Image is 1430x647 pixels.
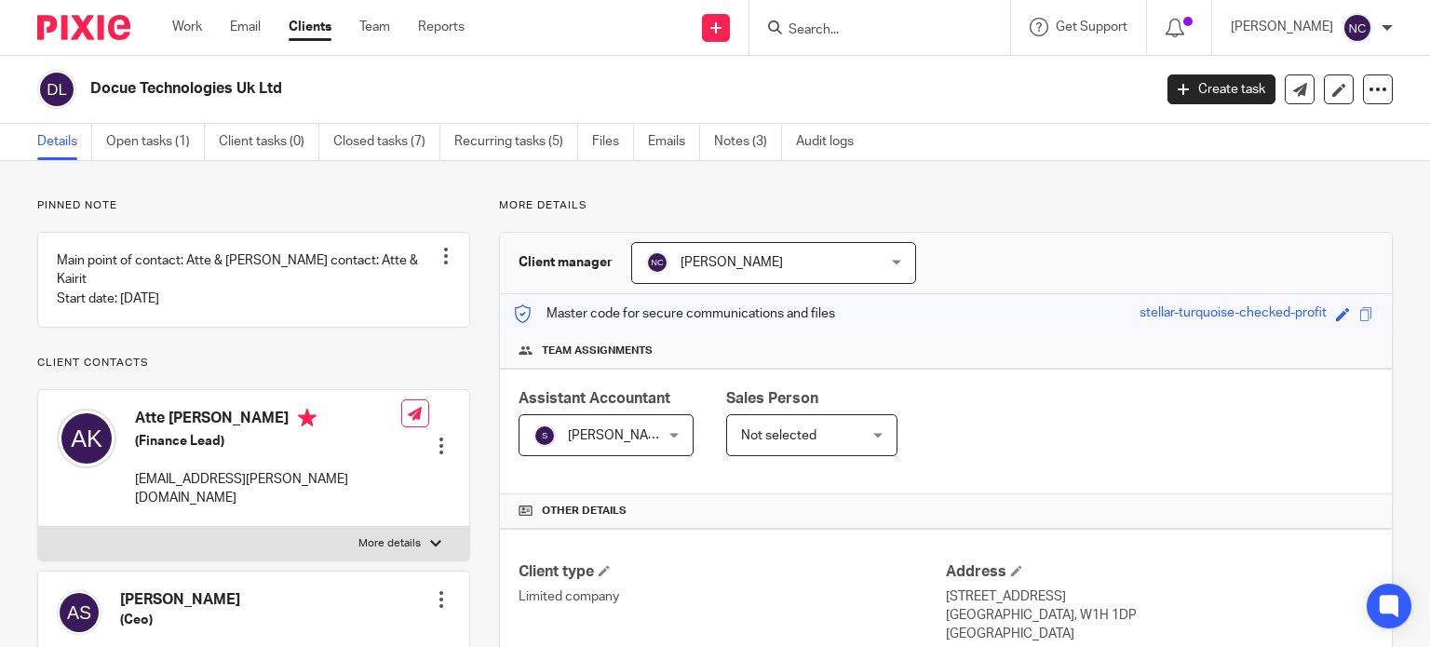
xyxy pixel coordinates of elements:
[37,70,76,109] img: svg%3E
[37,198,470,213] p: Pinned note
[646,251,668,274] img: svg%3E
[359,18,390,36] a: Team
[418,18,465,36] a: Reports
[57,590,101,635] img: svg%3E
[37,356,470,371] p: Client contacts
[358,536,421,551] p: More details
[135,432,401,451] h5: (Finance Lead)
[542,344,653,358] span: Team assignments
[135,470,401,508] p: [EMAIL_ADDRESS][PERSON_NAME][DOMAIN_NAME]
[172,18,202,36] a: Work
[120,611,240,629] h5: (Ceo)
[568,429,693,442] span: [PERSON_NAME] K V
[106,124,205,160] a: Open tasks (1)
[592,124,634,160] a: Files
[533,425,556,447] img: svg%3E
[648,124,700,160] a: Emails
[714,124,782,160] a: Notes (3)
[333,124,440,160] a: Closed tasks (7)
[37,15,130,40] img: Pixie
[90,79,930,99] h2: Docue Technologies Uk Ltd
[37,124,92,160] a: Details
[1056,20,1127,34] span: Get Support
[120,590,240,610] h4: [PERSON_NAME]
[946,587,1373,606] p: [STREET_ADDRESS]
[1342,13,1372,43] img: svg%3E
[946,625,1373,643] p: [GEOGRAPHIC_DATA]
[230,18,261,36] a: Email
[519,391,670,406] span: Assistant Accountant
[741,429,816,442] span: Not selected
[1140,303,1327,325] div: stellar-turquoise-checked-profit
[681,256,783,269] span: [PERSON_NAME]
[796,124,868,160] a: Audit logs
[499,198,1393,213] p: More details
[542,504,627,519] span: Other details
[1231,18,1333,36] p: [PERSON_NAME]
[519,562,946,582] h4: Client type
[514,304,835,323] p: Master code for secure communications and files
[1167,74,1275,104] a: Create task
[946,606,1373,625] p: [GEOGRAPHIC_DATA], W1H 1DP
[219,124,319,160] a: Client tasks (0)
[726,391,818,406] span: Sales Person
[519,587,946,606] p: Limited company
[135,409,401,432] h4: Atte [PERSON_NAME]
[787,22,954,39] input: Search
[57,409,116,468] img: svg%3E
[454,124,578,160] a: Recurring tasks (5)
[946,562,1373,582] h4: Address
[298,409,317,427] i: Primary
[519,253,613,272] h3: Client manager
[289,18,331,36] a: Clients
